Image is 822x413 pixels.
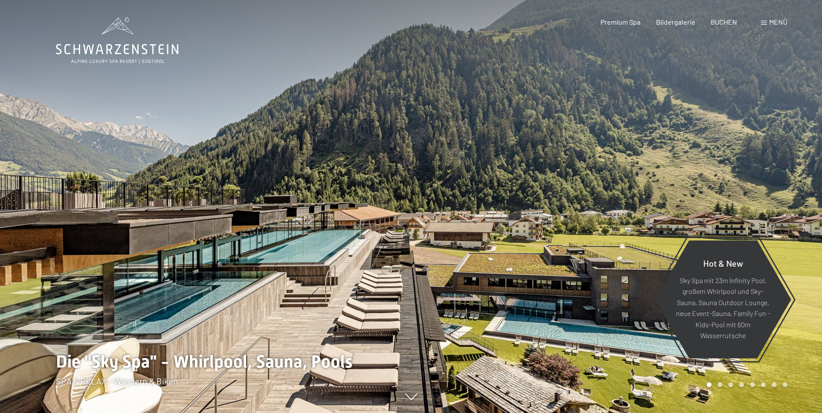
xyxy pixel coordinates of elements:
a: Bildergalerie [656,18,695,26]
div: Carousel Page 7 [772,382,777,387]
p: Sky Spa mit 23m Infinity Pool, großem Whirlpool und Sky-Sauna, Sauna Outdoor Lounge, neue Event-S... [676,274,770,341]
span: Menü [769,18,787,26]
div: Carousel Page 1 (Current Slide) [707,382,712,387]
div: Carousel Page 2 [718,382,722,387]
a: Premium Spa [601,18,640,26]
div: Carousel Page 6 [761,382,766,387]
div: Carousel Page 5 [750,382,755,387]
div: Carousel Page 4 [739,382,744,387]
a: Hot & New Sky Spa mit 23m Infinity Pool, großem Whirlpool und Sky-Sauna, Sauna Outdoor Lounge, ne... [654,240,792,359]
span: Hot & New [703,258,743,268]
div: Carousel Page 8 [783,382,787,387]
div: Carousel Pagination [704,382,787,387]
a: BUCHEN [711,18,737,26]
div: Carousel Page 3 [728,382,733,387]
